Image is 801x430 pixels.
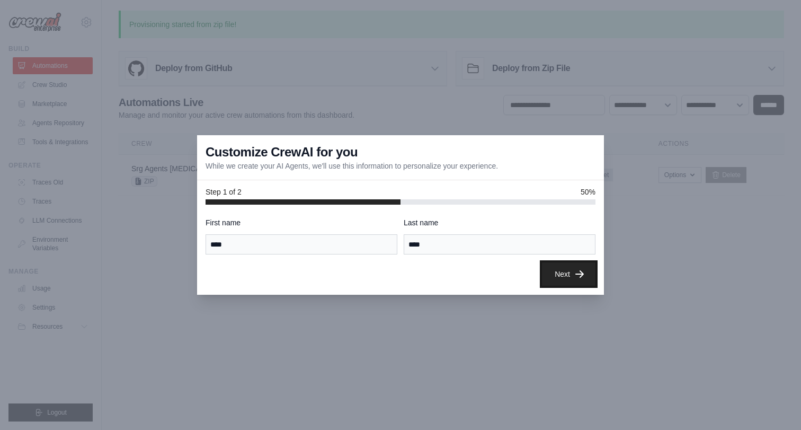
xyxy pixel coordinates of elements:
label: First name [206,217,397,228]
h3: Customize CrewAI for you [206,144,358,161]
span: Step 1 of 2 [206,187,242,197]
label: Last name [404,217,595,228]
button: Next [542,262,595,286]
span: 50% [581,187,595,197]
p: While we create your AI Agents, we'll use this information to personalize your experience. [206,161,498,171]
